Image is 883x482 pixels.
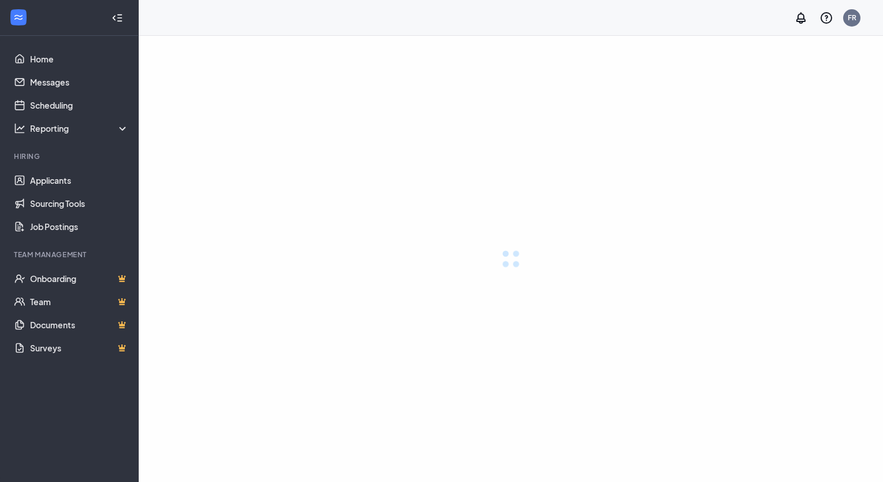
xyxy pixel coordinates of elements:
div: FR [848,13,856,23]
a: Job Postings [30,215,129,238]
svg: Notifications [794,11,808,25]
a: Sourcing Tools [30,192,129,215]
a: TeamCrown [30,290,129,313]
a: OnboardingCrown [30,267,129,290]
a: Messages [30,71,129,94]
svg: Analysis [14,123,25,134]
div: Team Management [14,250,127,259]
svg: WorkstreamLogo [13,12,24,23]
a: DocumentsCrown [30,313,129,336]
div: Hiring [14,151,127,161]
svg: Collapse [112,12,123,24]
a: Home [30,47,129,71]
div: Reporting [30,123,129,134]
a: SurveysCrown [30,336,129,359]
a: Scheduling [30,94,129,117]
a: Applicants [30,169,129,192]
svg: QuestionInfo [819,11,833,25]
